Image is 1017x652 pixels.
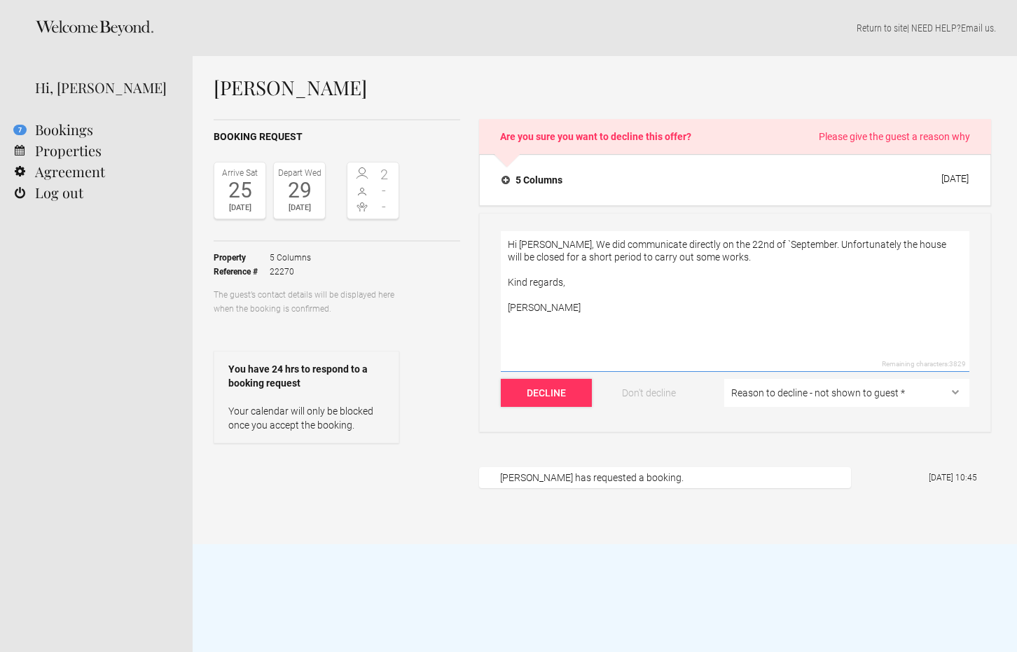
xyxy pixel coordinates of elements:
p: | NEED HELP? . [214,21,996,35]
span: 22270 [270,265,311,279]
div: Hi, [PERSON_NAME] [35,77,172,98]
h1: [PERSON_NAME] [214,77,991,98]
div: Arrive Sat [218,166,262,180]
div: [PERSON_NAME] has requested a booking. [479,467,851,488]
a: Email us [961,22,994,34]
h2: Booking request [214,130,460,144]
strong: Reference # [214,265,270,279]
div: [DATE] [941,173,969,184]
span: 2 [373,167,396,181]
div: 25 [218,180,262,201]
p: The guest’s contact details will be displayed here when the booking is confirmed. [214,288,399,316]
div: [DATE] [218,201,262,215]
flynt-notification-badge: 7 [13,125,27,135]
span: - [373,183,396,197]
div: Depart Wed [277,166,321,180]
strong: You have 24 hrs to respond to a booking request [228,362,385,390]
button: 5 Columns [DATE] [490,165,980,195]
div: 29 [277,180,321,201]
span: 5 Columns [270,251,311,265]
button: Decline [501,379,592,407]
p: Your calendar will only be blocked once you accept the booking. [228,404,385,432]
div: [DATE] [277,201,321,215]
button: Don't decline [603,379,694,407]
a: Return to site [857,22,907,34]
span: - [373,200,396,214]
strong: Property [214,251,270,265]
h2: Are you sure you want to decline this offer? [479,119,991,154]
h4: 5 Columns [501,173,562,187]
span: Please give the guest a reason why [819,130,970,144]
flynt-date-display: [DATE] 10:45 [929,473,977,483]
